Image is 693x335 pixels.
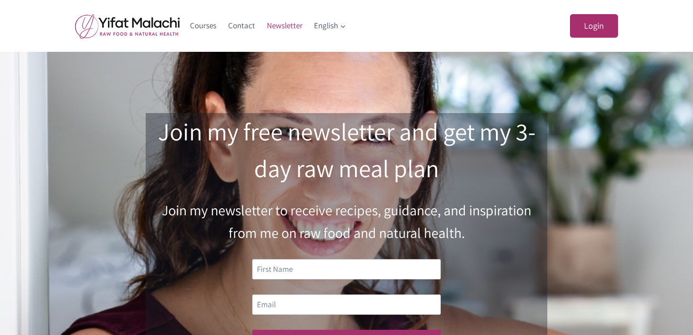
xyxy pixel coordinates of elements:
[223,15,261,37] a: Contact
[252,259,441,279] input: First Name
[75,14,180,39] img: yifat_logo41_en.png
[314,19,346,32] span: English
[153,199,540,244] p: Join my newsletter to receive recipes, guidance, and inspiration from me on raw food and natural ...
[570,14,618,38] a: Login
[308,15,352,37] a: English
[184,15,223,37] a: Courses
[153,113,540,187] h2: Join my free newsletter and get my 3-day raw meal plan
[261,15,308,37] a: Newsletter
[184,15,352,37] nav: Primary Navigation
[252,294,441,315] input: Email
